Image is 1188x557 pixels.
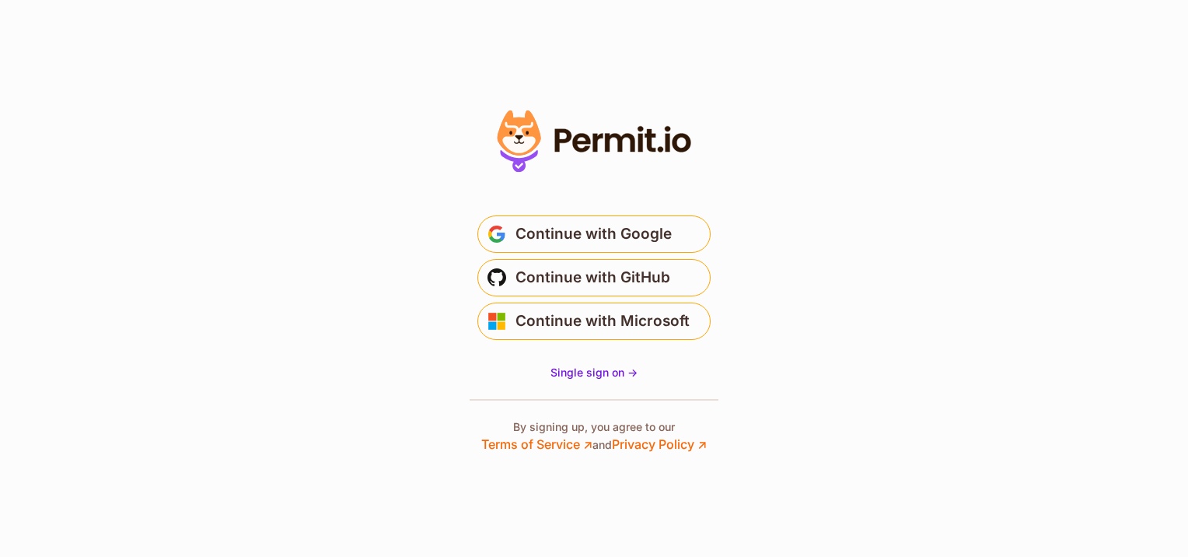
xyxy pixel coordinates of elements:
span: Continue with GitHub [515,265,670,290]
button: Continue with Google [477,215,711,253]
a: Single sign on -> [550,365,638,380]
a: Privacy Policy ↗ [612,436,707,452]
span: Continue with Google [515,222,672,247]
span: Continue with Microsoft [515,309,690,334]
button: Continue with GitHub [477,259,711,296]
p: By signing up, you agree to our and [481,419,707,454]
span: Single sign on -> [550,366,638,379]
a: Terms of Service ↗ [481,436,592,452]
button: Continue with Microsoft [477,303,711,340]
